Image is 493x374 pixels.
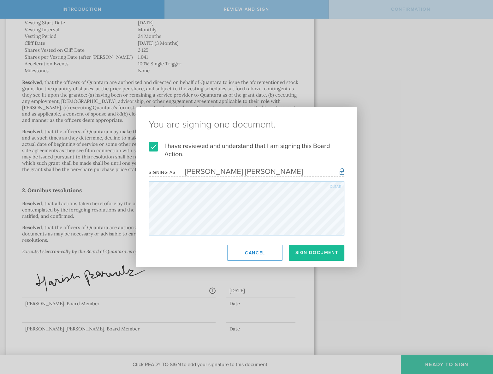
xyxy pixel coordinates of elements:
[289,245,344,261] button: Sign Document
[149,170,175,175] div: Signing as
[149,120,344,129] ng-pluralize: You are signing one document.
[175,167,303,176] div: [PERSON_NAME] [PERSON_NAME]
[149,142,344,158] label: I have reviewed and understand that I am signing this Board Action.
[227,245,282,261] button: Cancel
